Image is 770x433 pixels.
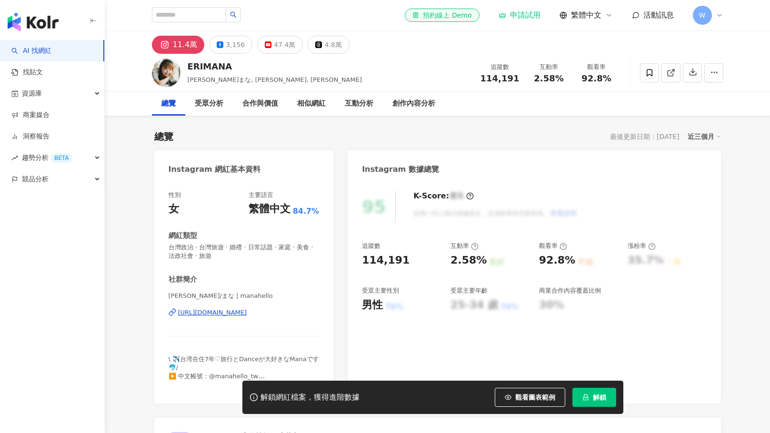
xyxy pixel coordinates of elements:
div: 女 [169,202,179,216]
span: 解鎖 [593,394,606,401]
div: 合作與價值 [242,98,278,109]
div: 總覽 [154,130,173,143]
span: 競品分析 [22,168,49,190]
div: 追蹤數 [362,242,380,250]
div: 近三個月 [688,130,721,143]
span: 114,191 [480,73,520,83]
span: lock [582,394,589,401]
div: 觀看率 [579,62,615,72]
div: 11.4萬 [173,38,198,51]
div: Instagram 數據總覽 [362,164,439,175]
span: [PERSON_NAME]/まな | manahello [169,292,320,300]
button: 觀看圖表範例 [495,388,565,407]
button: 4.8萬 [308,36,349,54]
div: 主要語言 [249,191,273,199]
a: 洞察報告 [11,132,50,141]
a: [URL][DOMAIN_NAME] [169,308,320,317]
a: 商案媒合 [11,110,50,120]
span: W [699,10,706,20]
span: search [230,11,237,18]
span: 84.7% [293,206,320,216]
button: 解鎖 [572,388,616,407]
div: 4.8萬 [324,38,341,51]
span: 92.8% [581,74,611,83]
div: 互動率 [531,62,567,72]
div: 受眾主要年齡 [450,286,488,295]
div: 互動分析 [345,98,373,109]
button: 47.4萬 [257,36,303,54]
div: 性別 [169,191,181,199]
div: 解鎖網紅檔案，獲得進階數據 [260,393,360,403]
div: 觀看率 [539,242,567,250]
div: 商業合作內容覆蓋比例 [539,286,601,295]
div: 創作內容分析 [392,98,435,109]
div: 47.4萬 [274,38,295,51]
div: 社群簡介 [169,275,197,285]
button: 3,156 [209,36,252,54]
div: 追蹤數 [480,62,520,72]
span: 繁體中文 [571,10,601,20]
div: 預約線上 Demo [412,10,471,20]
div: 92.8% [539,253,575,268]
div: 最後更新日期：[DATE] [610,133,679,140]
span: 活動訊息 [643,10,674,20]
div: 網紅類型 [169,231,197,241]
div: [URL][DOMAIN_NAME] [178,308,247,317]
div: 男性 [362,298,383,313]
a: searchAI 找網紅 [11,46,51,56]
span: 資源庫 [22,83,42,104]
div: 2.58% [450,253,487,268]
span: 2.58% [534,74,563,83]
img: logo [8,12,59,31]
a: 找貼文 [11,68,43,77]
div: 繁體中文 [249,202,290,216]
span: 觀看圖表範例 [515,394,555,401]
div: 漲粉率 [628,242,656,250]
span: rise [11,155,18,161]
img: KOL Avatar [152,59,180,87]
div: 互動率 [450,242,479,250]
button: 11.4萬 [152,36,205,54]
a: 預約線上 Demo [405,9,479,22]
div: 相似網紅 [297,98,326,109]
div: 受眾分析 [195,98,223,109]
div: Instagram 網紅基本資料 [169,164,261,175]
a: 申請試用 [499,10,540,20]
div: 114,191 [362,253,410,268]
div: K-Score : [413,191,474,201]
div: ERIMANA [188,60,362,72]
span: 台灣政治 · 台灣旅遊 · 婚禮 · 日常話題 · 家庭 · 美食 · 法政社會 · 旅遊 [169,243,320,260]
div: 受眾主要性別 [362,286,399,295]
div: BETA [50,153,72,163]
span: \ ✈️台湾在住7年♡旅行とDanceが大好きなManaです🐬/ ▶️ 中文帳號：@manahello_tw 📮合作邀約：[PERSON_NAME][EMAIL_ADDRESS][DOMAIN_... [169,355,319,406]
div: 總覽 [161,98,176,109]
div: 3,156 [226,38,245,51]
span: 趨勢分析 [22,147,72,168]
span: [PERSON_NAME]まな, [PERSON_NAME], [PERSON_NAME] [188,76,362,83]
